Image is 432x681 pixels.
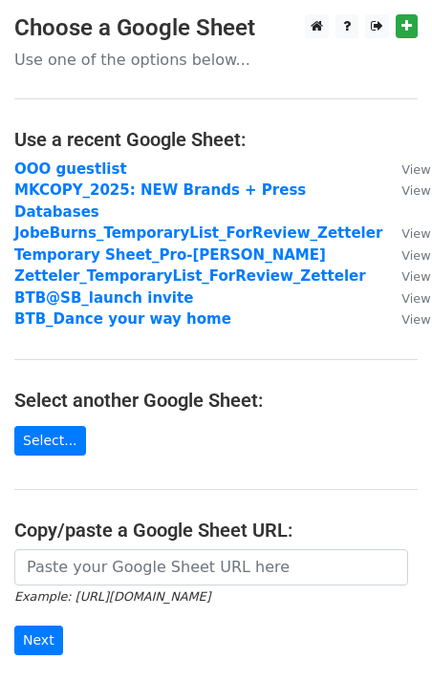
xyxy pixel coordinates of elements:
[14,246,326,264] a: Temporary Sheet_Pro-[PERSON_NAME]
[14,224,382,242] a: JobeBurns_TemporaryList_ForReview_Zetteler
[401,248,430,263] small: View
[14,14,418,42] h3: Choose a Google Sheet
[401,162,430,177] small: View
[14,128,418,151] h4: Use a recent Google Sheet:
[382,310,430,328] a: View
[382,224,430,242] a: View
[14,289,193,307] a: BTB@SB_launch invite
[14,310,231,328] a: BTB_Dance your way home
[382,181,430,199] a: View
[14,267,366,285] a: Zetteler_TemporaryList_ForReview_Zetteler
[14,519,418,542] h4: Copy/paste a Google Sheet URL:
[401,269,430,284] small: View
[382,246,430,264] a: View
[382,289,430,307] a: View
[14,389,418,412] h4: Select another Google Sheet:
[14,549,408,585] input: Paste your Google Sheet URL here
[14,160,127,178] a: OOO guestlist
[401,312,430,327] small: View
[14,181,306,221] a: MKCOPY_2025: NEW Brands + Press Databases
[401,291,430,306] small: View
[382,267,430,285] a: View
[14,426,86,456] a: Select...
[401,183,430,198] small: View
[14,589,210,604] small: Example: [URL][DOMAIN_NAME]
[14,626,63,655] input: Next
[382,160,430,178] a: View
[401,226,430,241] small: View
[14,50,418,70] p: Use one of the options below...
